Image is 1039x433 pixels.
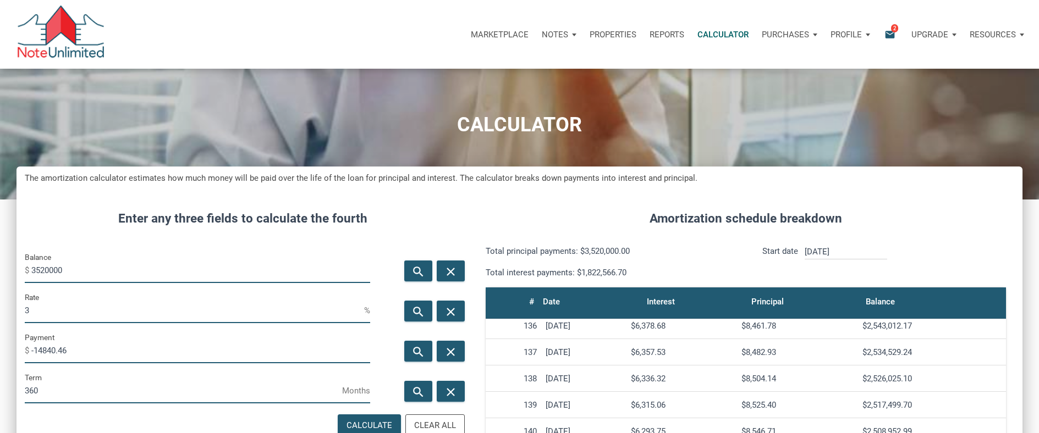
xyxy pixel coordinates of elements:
[444,305,457,319] i: close
[444,385,457,399] i: close
[411,305,425,319] i: search
[546,400,622,410] div: [DATE]
[542,30,568,40] p: Notes
[862,374,1002,384] div: $2,526,025.10
[631,321,732,331] div: $6,378.68
[546,347,622,357] div: [DATE]
[411,265,425,279] i: search
[970,30,1016,40] p: Resources
[477,209,1014,228] h4: Amortization schedule breakdown
[631,400,732,410] div: $6,315.06
[741,321,854,331] div: $8,461.78
[347,419,392,432] div: Calculate
[755,18,824,51] button: Purchases
[437,260,465,281] button: close
[31,338,370,363] input: Payment
[631,374,732,384] div: $6,336.32
[17,5,105,63] img: NoteUnlimited
[691,18,755,51] a: Calculator
[342,382,370,399] span: Months
[862,321,1002,331] div: $2,543,012.17
[535,18,583,51] button: Notes
[25,331,54,344] label: Payment
[404,260,432,281] button: search
[543,294,560,309] div: Date
[464,18,535,51] button: Marketplace
[25,251,51,264] label: Balance
[25,262,31,279] span: $
[590,30,636,40] p: Properties
[546,374,622,384] div: [DATE]
[741,374,854,384] div: $8,504.14
[831,30,862,40] p: Profile
[862,347,1002,357] div: $2,534,529.24
[741,400,854,410] div: $8,525.40
[8,114,1031,136] h1: CALCULATOR
[529,294,534,309] div: #
[891,24,898,32] span: 2
[25,371,42,384] label: Term
[490,321,537,331] div: 136
[583,18,643,51] a: Properties
[437,381,465,402] button: close
[31,258,370,283] input: Balance
[437,341,465,362] button: close
[25,291,39,304] label: Rate
[25,209,461,228] h4: Enter any three fields to calculate the fourth
[364,302,370,319] span: %
[697,30,749,40] p: Calculator
[862,400,1002,410] div: $2,517,499.70
[486,245,738,258] p: Total principal payments: $3,520,000.00
[546,321,622,331] div: [DATE]
[444,345,457,359] i: close
[762,30,809,40] p: Purchases
[741,347,854,357] div: $8,482.93
[404,341,432,362] button: search
[414,419,456,432] div: Clear All
[866,294,895,309] div: Balance
[25,298,364,323] input: Rate
[490,374,537,384] div: 138
[905,18,963,51] button: Upgrade
[404,301,432,321] button: search
[25,342,31,359] span: $
[911,30,948,40] p: Upgrade
[824,18,877,51] button: Profile
[876,18,905,51] button: email2
[471,30,529,40] p: Marketplace
[25,172,1014,185] h5: The amortization calculator estimates how much money will be paid over the life of the loan for p...
[411,385,425,399] i: search
[631,347,732,357] div: $6,357.53
[404,381,432,402] button: search
[751,294,784,309] div: Principal
[762,245,798,279] p: Start date
[647,294,675,309] div: Interest
[486,266,738,279] p: Total interest payments: $1,822,566.70
[411,345,425,359] i: search
[25,379,342,403] input: Term
[643,18,691,51] button: Reports
[883,28,897,41] i: email
[437,301,465,321] button: close
[490,400,537,410] div: 139
[444,265,457,279] i: close
[490,347,537,357] div: 137
[650,30,684,40] p: Reports
[963,18,1031,51] button: Resources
